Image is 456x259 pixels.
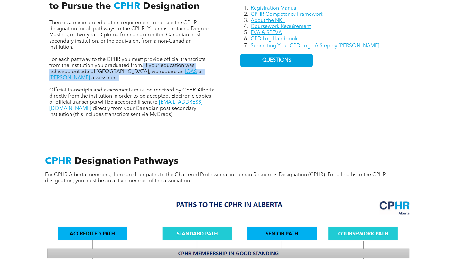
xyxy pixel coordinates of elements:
span: Designation [143,2,200,11]
span: CPHR [114,2,140,11]
span: CPHR [45,157,72,166]
a: [EMAIL_ADDRESS][DOMAIN_NAME] [49,100,203,111]
span: Official transcripts and assessments must be received by CPHR Alberta directly from the instituti... [49,88,215,105]
a: CPHR Competency Framework [251,12,323,17]
span: For CPHR Alberta members, there are four paths to the Chartered Professional in Human Resources D... [45,172,386,184]
a: IQAS [185,69,197,74]
span: Designation Pathways [74,157,178,166]
span: or [198,69,203,74]
span: For each pathway to the CPHR you must provide official transcripts from the institution you gradu... [49,57,205,74]
a: Registration Manual [251,6,298,11]
a: [PERSON_NAME] [49,75,90,81]
a: EVA & SPEVA [251,30,282,35]
a: Submitting Your CPD Log - A Step by [PERSON_NAME] [251,43,379,49]
span: There is a minimum education requirement to pursue the CPHR designation for all pathways to the C... [49,20,210,50]
span: assessment. [91,75,119,81]
a: CPD Log Handbook [251,36,298,42]
a: About the NKE [251,18,285,23]
span: directly from your Canadian post-secondary institution (this includes transcripts sent via MyCreds). [49,106,196,117]
span: QUESTIONS [262,57,291,63]
a: Coursework Requirement [251,24,311,29]
a: QUESTIONS [240,54,313,67]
